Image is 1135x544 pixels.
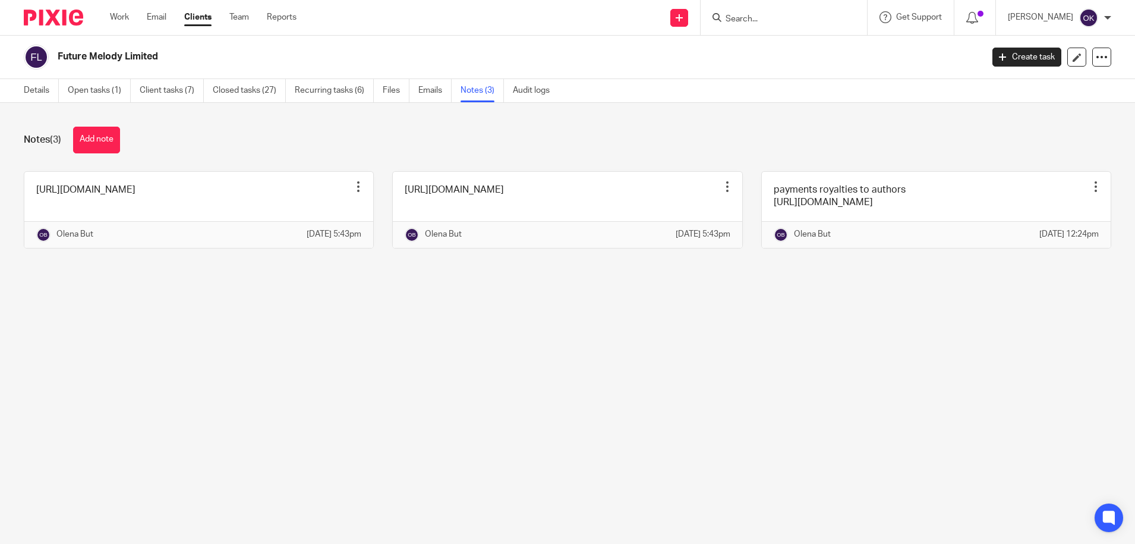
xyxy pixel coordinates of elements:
p: [DATE] 5:43pm [676,228,730,240]
p: Olena But [56,228,93,240]
button: Add note [73,127,120,153]
span: Get Support [896,13,942,21]
a: Audit logs [513,79,559,102]
a: Details [24,79,59,102]
a: Files [383,79,409,102]
img: svg%3E [1079,8,1098,27]
p: [DATE] 12:24pm [1039,228,1099,240]
p: Olena But [794,228,831,240]
a: Create task [992,48,1061,67]
p: [DATE] 5:43pm [307,228,361,240]
a: Closed tasks (27) [213,79,286,102]
a: Team [229,11,249,23]
a: Open tasks (1) [68,79,131,102]
img: svg%3E [36,228,51,242]
input: Search [724,14,831,25]
a: Notes (3) [461,79,504,102]
a: Clients [184,11,212,23]
span: (3) [50,135,61,144]
a: Work [110,11,129,23]
img: svg%3E [24,45,49,70]
p: [PERSON_NAME] [1008,11,1073,23]
a: Recurring tasks (6) [295,79,374,102]
img: Pixie [24,10,83,26]
p: Olena But [425,228,462,240]
img: svg%3E [405,228,419,242]
a: Emails [418,79,452,102]
a: Reports [267,11,297,23]
h2: Future Melody Limited [58,51,791,63]
a: Client tasks (7) [140,79,204,102]
a: Email [147,11,166,23]
h1: Notes [24,134,61,146]
img: svg%3E [774,228,788,242]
